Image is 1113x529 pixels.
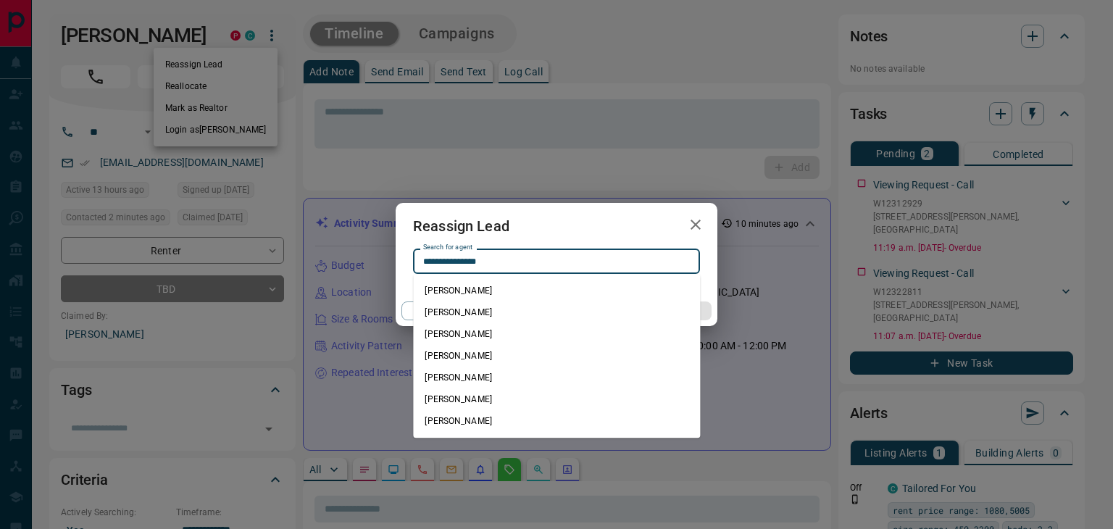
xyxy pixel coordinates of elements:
[401,301,525,320] button: Cancel
[413,388,700,410] li: [PERSON_NAME]
[413,410,700,432] li: [PERSON_NAME]
[413,301,700,323] li: [PERSON_NAME]
[413,345,700,367] li: [PERSON_NAME]
[413,323,700,345] li: [PERSON_NAME]
[413,280,700,301] li: [PERSON_NAME]
[413,367,700,388] li: [PERSON_NAME]
[423,243,472,252] label: Search for agent
[396,203,527,249] h2: Reassign Lead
